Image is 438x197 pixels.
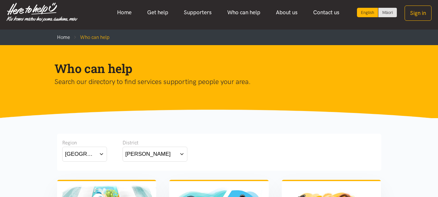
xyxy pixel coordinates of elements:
a: About us [268,6,305,19]
button: [PERSON_NAME] [123,147,187,161]
div: [PERSON_NAME] [125,150,171,158]
button: Sign in [405,6,432,21]
button: [GEOGRAPHIC_DATA] [62,147,107,161]
a: Contact us [305,6,347,19]
div: District [123,139,187,147]
a: Supporters [176,6,219,19]
a: Switch to Te Reo Māori [378,8,397,17]
a: Who can help [219,6,268,19]
img: Home [6,3,77,22]
a: Get help [139,6,176,19]
a: Home [109,6,139,19]
a: Home [57,34,70,40]
div: Language toggle [357,8,397,17]
li: Who can help [70,33,110,41]
div: [GEOGRAPHIC_DATA] [65,150,96,158]
div: Current language [357,8,378,17]
h1: Who can help [54,61,373,76]
div: Region [62,139,107,147]
p: Search our directory to find services supporting people your area. [54,76,373,87]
